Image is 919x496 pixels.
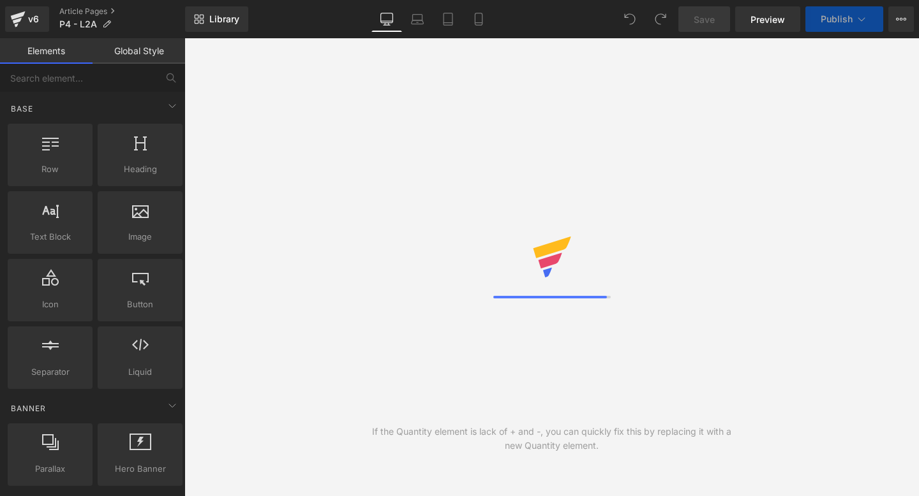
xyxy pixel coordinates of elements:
[59,6,185,17] a: Article Pages
[11,365,89,379] span: Separator
[751,13,785,26] span: Preview
[101,298,179,311] span: Button
[735,6,800,32] a: Preview
[617,6,643,32] button: Undo
[11,163,89,176] span: Row
[59,19,97,29] span: P4 - L2A
[11,298,89,311] span: Icon
[694,13,715,26] span: Save
[101,230,179,244] span: Image
[648,6,673,32] button: Redo
[101,462,179,476] span: Hero Banner
[10,402,47,414] span: Banner
[805,6,883,32] button: Publish
[5,6,49,32] a: v6
[433,6,463,32] a: Tablet
[402,6,433,32] a: Laptop
[26,11,41,27] div: v6
[209,13,239,25] span: Library
[888,6,914,32] button: More
[463,6,494,32] a: Mobile
[371,6,402,32] a: Desktop
[185,6,248,32] a: New Library
[11,230,89,244] span: Text Block
[368,425,736,453] div: If the Quantity element is lack of + and -, you can quickly fix this by replacing it with a new Q...
[101,365,179,379] span: Liquid
[821,14,853,24] span: Publish
[10,103,34,115] span: Base
[101,163,179,176] span: Heading
[11,462,89,476] span: Parallax
[93,38,185,64] a: Global Style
